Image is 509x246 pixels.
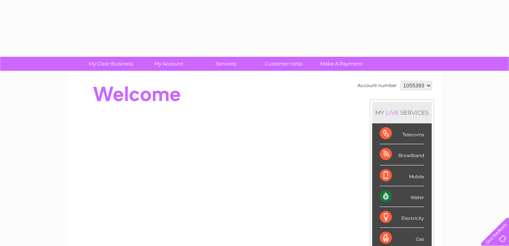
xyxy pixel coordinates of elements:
a: My Account [137,57,200,71]
a: Customer Help [252,57,315,71]
div: LIVE [384,109,400,116]
div: Electricity [380,207,424,228]
a: Services [195,57,257,71]
div: Broadband [380,144,424,165]
div: Telecoms [380,123,424,144]
div: Water [380,186,424,207]
a: Make A Payment [310,57,373,71]
div: MY SERVICES [372,102,432,123]
td: Account number [356,79,399,92]
a: My Clear Business [80,57,142,71]
div: Mobile [380,165,424,186]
